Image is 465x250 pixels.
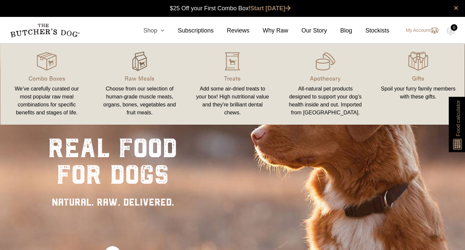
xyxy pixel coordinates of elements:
div: Spoil your furry family members with these gifts. [380,85,457,101]
p: Raw Meals [101,74,178,83]
div: real food for dogs [48,135,177,188]
a: Start [DATE] [250,5,291,12]
p: Gifts [380,74,457,83]
a: Combo Boxes We’ve carefully curated our most popular raw meal combinations for specific benefits ... [0,50,93,118]
a: My Account [399,27,438,34]
a: Apothecary All-natural pet products designed to support your dog’s health inside and out. Importe... [279,50,372,118]
p: Combo Boxes [8,74,85,83]
a: Shop [130,26,164,35]
a: Raw Meals Choose from our selection of human-grade muscle meats, organs, bones, vegetables and fr... [93,50,186,118]
div: Choose from our selection of human-grade muscle meats, organs, bones, vegetables and fruit meals. [101,85,178,117]
span: Food calculator [454,100,462,136]
a: close [454,4,458,12]
div: 0 [451,24,457,31]
a: Blog [327,26,352,35]
p: Apothecary [287,74,364,83]
a: Subscriptions [164,26,213,35]
a: Why Raw [250,26,288,35]
a: Treats Add some air-dried treats to your box! High nutritional value and they're brilliant dental... [186,50,279,118]
div: Add some air-dried treats to your box! High nutritional value and they're brilliant dental chews. [194,85,271,117]
a: Our Story [288,26,327,35]
img: TBD_build-A-Box_Hover.png [130,51,149,71]
div: All-natural pet products designed to support your dog’s health inside and out. Imported from [GEO... [287,85,364,117]
a: Reviews [213,26,249,35]
a: Stockists [352,26,389,35]
a: Gifts Spoil your furry family members with these gifts. [372,50,465,118]
div: NATURAL. RAW. DELIVERED. [48,195,177,210]
img: TBD_Cart-Empty.png [447,27,455,35]
p: Treats [194,74,271,83]
div: We’ve carefully curated our most popular raw meal combinations for specific benefits and stages o... [8,85,85,117]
